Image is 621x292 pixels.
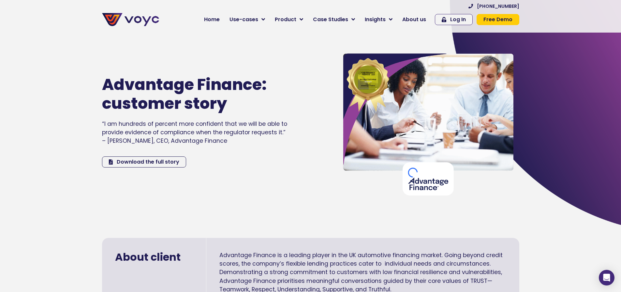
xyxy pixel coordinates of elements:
[599,270,614,285] div: Open Intercom Messenger
[435,14,473,25] a: Log In
[102,156,186,168] a: Download the full story
[397,13,431,26] a: About us
[117,159,179,165] span: Download the full story
[403,162,454,196] img: advantage finance logo
[477,14,519,25] a: Free Demo
[483,17,512,22] span: Free Demo
[360,13,397,26] a: Insights
[102,13,159,26] img: voyc-full-logo
[477,4,519,8] span: [PHONE_NUMBER]
[204,16,220,23] span: Home
[102,120,287,145] span: “I am hundreds of percent more confident that we will be able to provide evidence of compliance w...
[115,251,193,263] h2: About client
[270,13,308,26] a: Product
[275,16,296,23] span: Product
[450,17,466,22] span: Log In
[229,16,258,23] span: Use-cases
[402,16,426,23] span: About us
[199,13,225,26] a: Home
[313,16,348,23] span: Case Studies
[102,75,269,113] h1: Advantage Finance: customer story
[308,13,360,26] a: Case Studies
[225,13,270,26] a: Use-cases
[365,16,386,23] span: Insights
[468,4,519,8] a: [PHONE_NUMBER]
